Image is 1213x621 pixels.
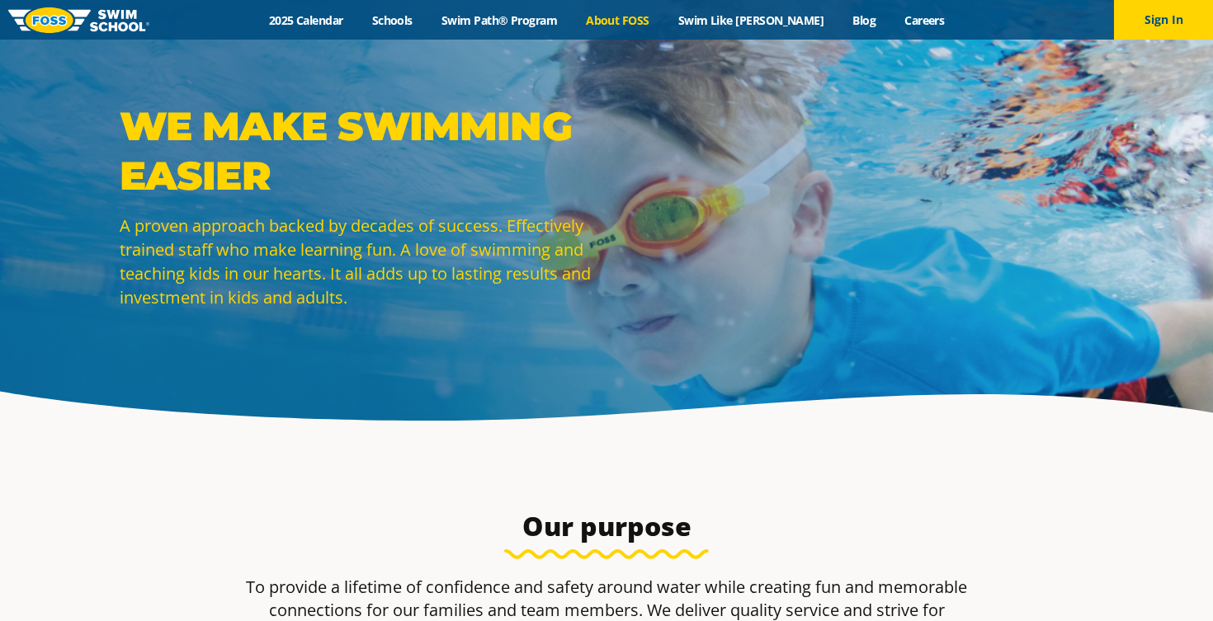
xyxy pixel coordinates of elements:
a: Blog [838,12,890,28]
a: About FOSS [572,12,664,28]
p: A proven approach backed by decades of success. Effectively trained staff who make learning fun. ... [120,214,598,309]
a: Careers [890,12,959,28]
a: Swim Path® Program [427,12,571,28]
a: 2025 Calendar [254,12,357,28]
img: FOSS Swim School Logo [8,7,149,33]
div: TOP [32,567,51,593]
a: Schools [357,12,427,28]
p: WE MAKE SWIMMING EASIER [120,101,598,200]
h3: Our purpose [217,510,996,543]
a: Swim Like [PERSON_NAME] [663,12,838,28]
